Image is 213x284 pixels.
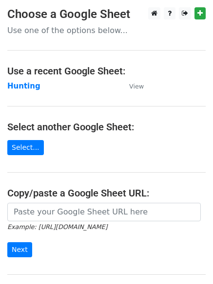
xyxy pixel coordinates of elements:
[7,7,206,21] h3: Choose a Google Sheet
[7,223,107,231] small: Example: [URL][DOMAIN_NAME]
[7,187,206,199] h4: Copy/paste a Google Sheet URL:
[7,82,40,90] a: Hunting
[129,83,144,90] small: View
[7,65,206,77] h4: Use a recent Google Sheet:
[7,140,44,155] a: Select...
[7,25,206,35] p: Use one of the options below...
[7,121,206,133] h4: Select another Google Sheet:
[7,242,32,257] input: Next
[119,82,144,90] a: View
[7,203,201,221] input: Paste your Google Sheet URL here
